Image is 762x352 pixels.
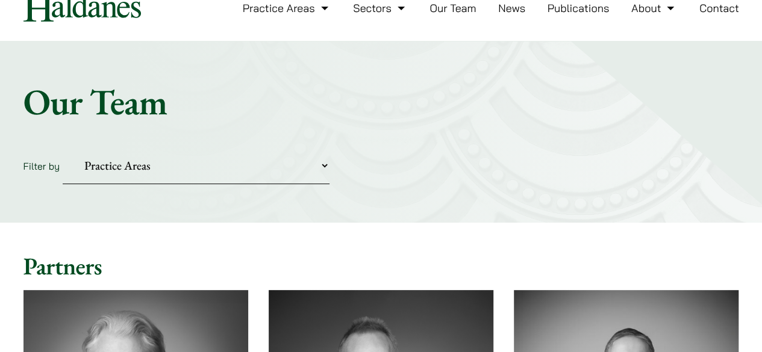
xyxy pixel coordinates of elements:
label: Filter by [23,160,60,172]
a: About [631,1,677,15]
a: Our Team [429,1,476,15]
a: Contact [699,1,739,15]
a: Practice Areas [243,1,331,15]
a: News [498,1,525,15]
a: Publications [548,1,610,15]
a: Sectors [353,1,407,15]
h2: Partners [23,252,739,280]
h1: Our Team [23,80,739,123]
